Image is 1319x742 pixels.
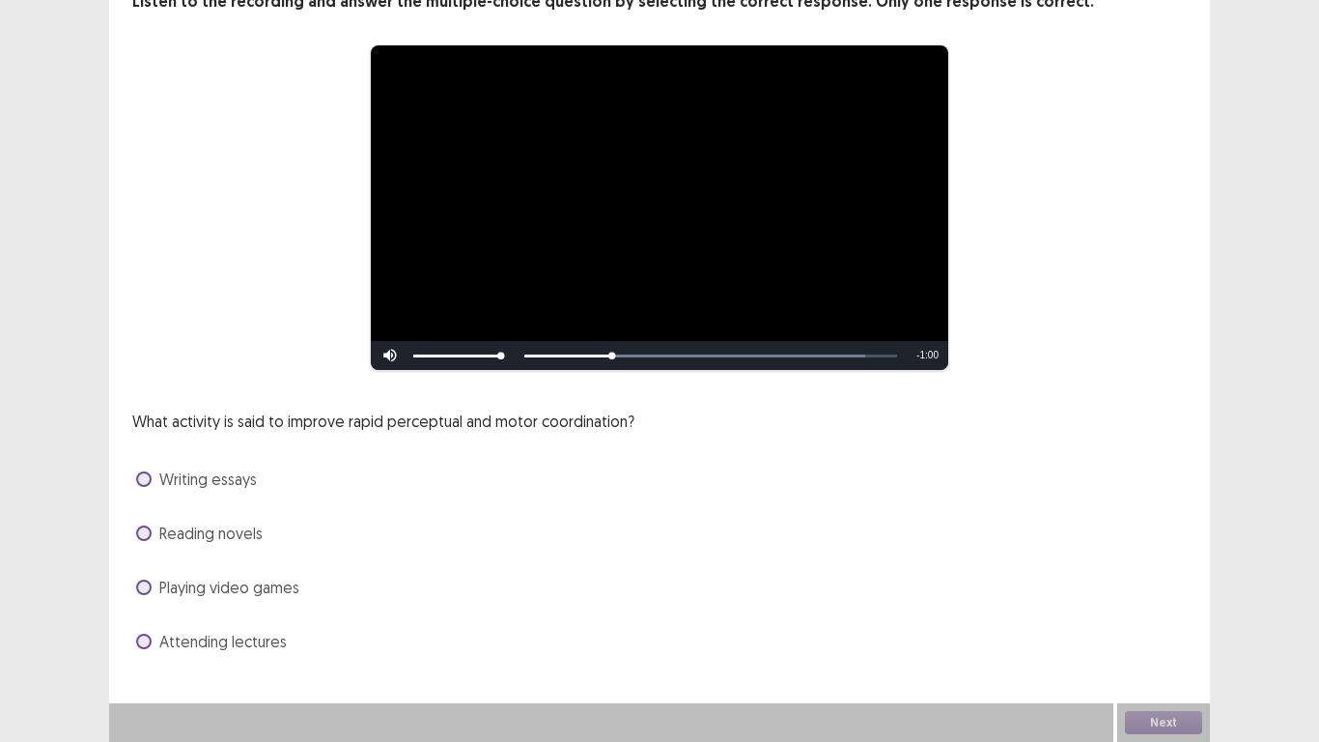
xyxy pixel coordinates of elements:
span: Playing video games [159,576,299,599]
span: Reading novels [159,522,263,545]
div: Volume Level [413,355,501,357]
span: - [916,350,919,360]
div: Video Player [371,45,948,370]
p: What activity is said to improve rapid perceptual and motor coordination? [132,410,634,433]
span: Attending lectures [159,630,287,653]
button: Mute [371,341,409,370]
span: Writing essays [159,468,257,491]
span: 1:00 [920,350,939,360]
